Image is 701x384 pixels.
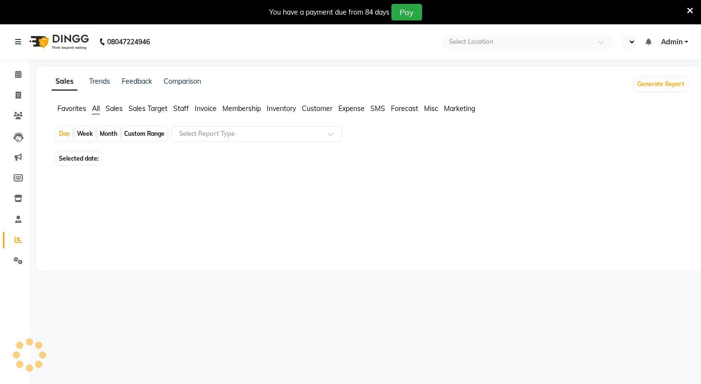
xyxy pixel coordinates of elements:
[97,127,120,141] div: Month
[92,104,100,113] span: All
[173,104,189,113] span: Staff
[56,127,73,141] div: Day
[302,104,332,113] span: Customer
[52,73,77,91] a: Sales
[444,104,475,113] span: Marketing
[449,37,494,47] div: Select Location
[106,104,123,113] span: Sales
[89,77,110,86] a: Trends
[122,127,167,141] div: Custom Range
[424,104,438,113] span: Misc
[222,104,261,113] span: Membership
[370,104,385,113] span: SMS
[269,7,389,18] div: You have a payment due from 84 days
[635,77,687,91] button: Generate Report
[391,4,422,20] button: Pay
[25,28,92,55] img: logo
[56,152,101,165] span: Selected date:
[129,104,167,113] span: Sales Target
[164,77,201,86] a: Comparison
[661,37,683,47] span: Admin
[122,77,152,86] a: Feedback
[338,104,365,113] span: Expense
[391,104,418,113] span: Forecast
[107,28,150,55] b: 08047224946
[74,127,95,141] div: Week
[267,104,296,113] span: Inventory
[57,104,86,113] span: Favorites
[195,104,217,113] span: Invoice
